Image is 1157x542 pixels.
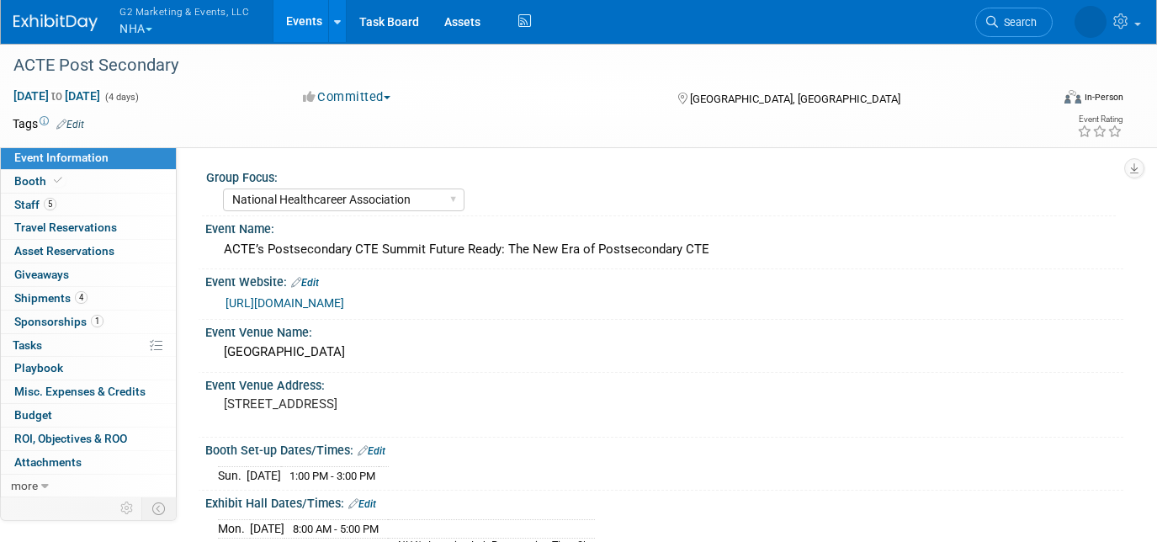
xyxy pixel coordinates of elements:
[1064,90,1081,104] img: Format-Inperson.png
[54,176,62,185] i: Booth reservation complete
[49,89,65,103] span: to
[14,291,88,305] span: Shipments
[142,497,177,519] td: Toggle Event Tabs
[14,174,66,188] span: Booth
[13,88,101,104] span: [DATE] [DATE]
[1,380,176,403] a: Misc. Expenses & Credits
[205,320,1123,341] div: Event Venue Name:
[218,466,247,484] td: Sun.
[1,216,176,239] a: Travel Reservations
[14,244,114,258] span: Asset Reservations
[218,519,250,538] td: Mon.
[14,268,69,281] span: Giveaways
[224,396,570,412] pre: [STREET_ADDRESS]
[1077,115,1123,124] div: Event Rating
[205,269,1123,291] div: Event Website:
[205,373,1123,394] div: Event Venue Address:
[289,470,375,482] span: 1:00 PM - 3:00 PM
[1,287,176,310] a: Shipments4
[119,3,249,20] span: G2 Marketing & Events, LLC
[1,311,176,333] a: Sponsorships1
[247,466,281,484] td: [DATE]
[14,385,146,398] span: Misc. Expenses & Credits
[14,151,109,164] span: Event Information
[250,519,284,538] td: [DATE]
[103,92,139,103] span: (4 days)
[14,221,117,234] span: Travel Reservations
[113,497,142,519] td: Personalize Event Tab Strip
[348,498,376,510] a: Edit
[14,315,103,328] span: Sponsorships
[975,8,1053,37] a: Search
[1,334,176,357] a: Tasks
[13,14,98,31] img: ExhibitDay
[998,16,1037,29] span: Search
[291,277,319,289] a: Edit
[293,523,379,535] span: 8:00 AM - 5:00 PM
[13,338,42,352] span: Tasks
[13,115,84,132] td: Tags
[1,170,176,193] a: Booth
[358,445,385,457] a: Edit
[1,194,176,216] a: Staff5
[14,408,52,422] span: Budget
[11,479,38,492] span: more
[1,428,176,450] a: ROI, Objectives & ROO
[1084,91,1123,104] div: In-Person
[1,451,176,474] a: Attachments
[1075,6,1107,38] img: Laine Butler
[205,216,1123,237] div: Event Name:
[14,198,56,211] span: Staff
[226,296,344,310] a: [URL][DOMAIN_NAME]
[297,88,397,106] button: Committed
[959,88,1123,113] div: Event Format
[205,491,1123,513] div: Exhibit Hall Dates/Times:
[14,432,127,445] span: ROI, Objectives & ROO
[218,236,1111,263] div: ACTE’s Postsecondary CTE Summit Future Ready: The New Era of Postsecondary CTE
[44,198,56,210] span: 5
[205,438,1123,460] div: Booth Set-up Dates/Times:
[14,455,82,469] span: Attachments
[218,339,1111,365] div: [GEOGRAPHIC_DATA]
[8,50,1029,81] div: ACTE Post Secondary
[91,315,103,327] span: 1
[1,357,176,380] a: Playbook
[75,291,88,304] span: 4
[1,240,176,263] a: Asset Reservations
[14,361,63,375] span: Playbook
[206,165,1116,186] div: Group Focus:
[690,93,900,105] span: [GEOGRAPHIC_DATA], [GEOGRAPHIC_DATA]
[56,119,84,130] a: Edit
[1,475,176,497] a: more
[1,404,176,427] a: Budget
[1,263,176,286] a: Giveaways
[1,146,176,169] a: Event Information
